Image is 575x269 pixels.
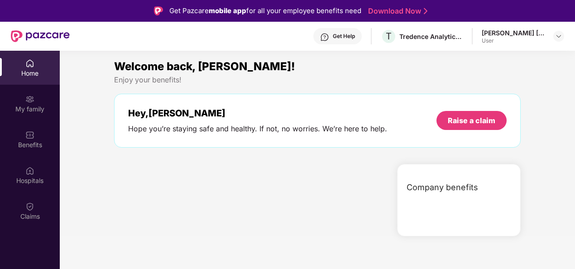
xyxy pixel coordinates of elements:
span: Company benefits [407,181,478,194]
div: Hey, [PERSON_NAME] [128,108,387,119]
img: svg+xml;base64,PHN2ZyBpZD0iQmVuZWZpdHMiIHhtbG5zPSJodHRwOi8vd3d3LnczLm9yZy8yMDAwL3N2ZyIgd2lkdGg9Ij... [25,130,34,139]
img: Stroke [424,6,427,16]
div: Raise a claim [448,115,495,125]
span: T [386,31,392,42]
strong: mobile app [209,6,246,15]
div: User [482,37,545,44]
div: Tredence Analytics Solutions Private Limited [399,32,463,41]
div: Get Help [333,33,355,40]
div: Hope you’re staying safe and healthy. If not, no worries. We’re here to help. [128,124,387,134]
img: svg+xml;base64,PHN2ZyBpZD0iRHJvcGRvd24tMzJ4MzIiIHhtbG5zPSJodHRwOi8vd3d3LnczLm9yZy8yMDAwL3N2ZyIgd2... [555,33,562,40]
img: Logo [154,6,163,15]
img: svg+xml;base64,PHN2ZyB3aWR0aD0iMjAiIGhlaWdodD0iMjAiIHZpZXdCb3g9IjAgMCAyMCAyMCIgZmlsbD0ibm9uZSIgeG... [25,95,34,104]
span: Welcome back, [PERSON_NAME]! [114,60,295,73]
div: Enjoy your benefits! [114,75,521,85]
img: New Pazcare Logo [11,30,70,42]
div: Get Pazcare for all your employee benefits need [169,5,361,16]
img: svg+xml;base64,PHN2ZyBpZD0iSG9zcGl0YWxzIiB4bWxucz0iaHR0cDovL3d3dy53My5vcmcvMjAwMC9zdmciIHdpZHRoPS... [25,166,34,175]
img: svg+xml;base64,PHN2ZyBpZD0iQ2xhaW0iIHhtbG5zPSJodHRwOi8vd3d3LnczLm9yZy8yMDAwL3N2ZyIgd2lkdGg9IjIwIi... [25,202,34,211]
div: [PERSON_NAME] [PERSON_NAME] [482,29,545,37]
img: svg+xml;base64,PHN2ZyBpZD0iSGVscC0zMngzMiIgeG1sbnM9Imh0dHA6Ly93d3cudzMub3JnLzIwMDAvc3ZnIiB3aWR0aD... [320,33,329,42]
img: svg+xml;base64,PHN2ZyBpZD0iSG9tZSIgeG1sbnM9Imh0dHA6Ly93d3cudzMub3JnLzIwMDAvc3ZnIiB3aWR0aD0iMjAiIG... [25,59,34,68]
a: Download Now [368,6,425,16]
